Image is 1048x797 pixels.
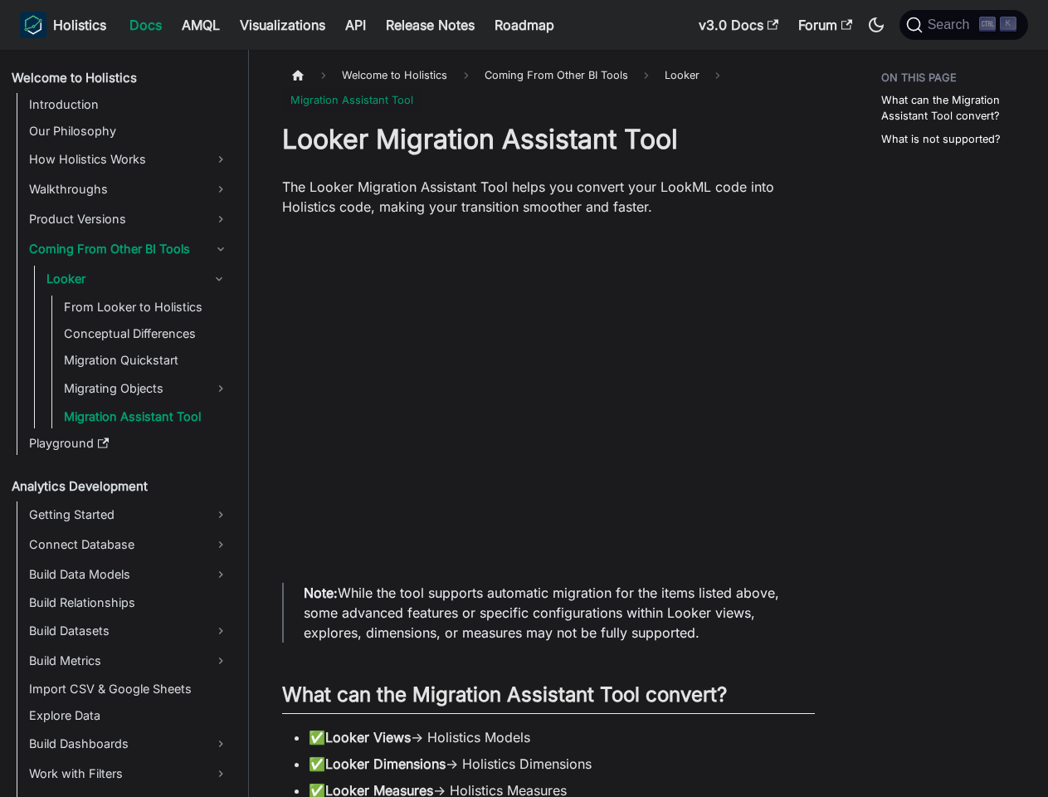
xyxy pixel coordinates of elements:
[24,618,234,644] a: Build Datasets
[59,296,234,319] a: From Looker to Holistics
[59,375,234,402] a: Migrating Objects
[24,501,234,528] a: Getting Started
[59,349,234,372] a: Migration Quickstart
[24,432,234,455] a: Playground
[204,266,234,292] button: Collapse sidebar category 'Looker'
[309,727,815,747] li: ✅ → Holistics Models
[20,12,106,38] a: HolisticsHolistics
[24,146,234,173] a: How Holistics Works
[59,322,234,345] a: Conceptual Differences
[59,405,234,428] a: Migration Assistant Tool
[24,561,234,588] a: Build Data Models
[1000,17,1016,32] kbd: K
[476,63,636,87] span: Coming From Other BI Tools
[24,591,234,614] a: Build Relationships
[24,731,234,757] a: Build Dashboards
[325,729,411,746] strong: Looker Views
[24,531,234,558] a: Connect Database
[41,266,204,292] a: Looker
[24,176,234,203] a: Walkthroughs
[881,92,1021,124] a: What can the Migration Assistant Tool convert?
[923,17,980,32] span: Search
[24,120,234,143] a: Our Philosophy
[304,584,338,601] strong: Note:
[665,69,699,81] span: Looker
[335,12,376,38] a: API
[7,475,234,498] a: Analytics Development
[899,10,1028,40] button: Search (Ctrl+K)
[304,583,795,643] p: While the tool supports automatic migration for the items listed above, some advanced features or...
[282,233,815,558] iframe: YouTube video player
[309,754,815,774] li: ✅ → Holistics Dimensions
[282,63,314,87] a: Home page
[282,123,815,156] h1: Looker Migration Assistant Tool
[230,12,335,38] a: Visualizations
[172,12,230,38] a: AMQL
[24,93,234,116] a: Introduction
[863,12,890,38] button: Switch between dark and light mode (currently dark mode)
[20,12,46,38] img: Holistics
[24,760,234,787] a: Work with Filters
[282,682,815,714] h2: What can the Migration Assistant Tool convert?
[24,206,234,232] a: Product Versions
[376,12,485,38] a: Release Notes
[119,12,172,38] a: Docs
[881,131,1001,147] a: What is not supported?
[656,63,708,87] a: Looker
[334,63,456,87] span: Welcome to Holistics
[53,15,106,35] b: Holistics
[282,63,815,112] nav: Breadcrumbs
[325,755,446,772] strong: Looker Dimensions
[485,12,564,38] a: Roadmap
[24,677,234,701] a: Import CSV & Google Sheets
[24,648,234,674] a: Build Metrics
[282,177,815,217] p: The Looker Migration Assistant Tool helps you convert your LookML code into Holistics code, makin...
[24,704,234,727] a: Explore Data
[788,12,862,38] a: Forum
[7,66,234,90] a: Welcome to Holistics
[282,87,422,111] span: Migration Assistant Tool
[689,12,788,38] a: v3.0 Docs
[24,236,234,262] a: Coming From Other BI Tools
